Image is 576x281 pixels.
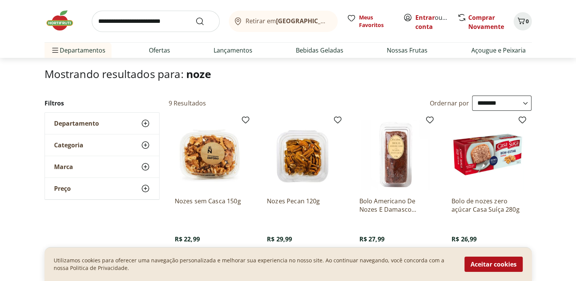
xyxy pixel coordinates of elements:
input: search [92,11,220,32]
a: Bolo de nozes zero açúcar Casa Suíça 280g [452,197,524,214]
a: Nozes sem Casca 150g [175,197,247,214]
h1: Mostrando resultados para: [45,68,532,80]
a: Comprar Novamente [468,13,504,31]
a: Bebidas Geladas [296,46,343,55]
span: 0 [526,18,529,25]
span: Preço [54,185,71,192]
a: Ofertas [149,46,170,55]
span: noze [186,67,212,81]
h2: 9 Resultados [169,99,206,107]
span: R$ 22,99 [175,235,200,243]
button: Aceitar cookies [464,257,523,272]
span: Departamentos [51,41,105,59]
button: Preço [45,178,159,199]
span: R$ 27,99 [359,235,384,243]
img: Bolo Americano De Nozes E Damasco Fin'Arte 350G [359,118,431,191]
b: [GEOGRAPHIC_DATA]/[GEOGRAPHIC_DATA] [276,17,404,25]
span: Retirar em [246,18,330,24]
h2: Filtros [45,96,160,111]
img: Nozes Pecan 120g [267,118,339,191]
a: Criar conta [415,13,457,31]
span: Meus Favoritos [359,14,394,29]
img: Hortifruti [45,9,83,32]
span: R$ 26,99 [452,235,477,243]
a: Nossas Frutas [387,46,428,55]
a: Meus Favoritos [347,14,394,29]
img: Nozes sem Casca 150g [175,118,247,191]
p: Utilizamos cookies para oferecer uma navegação personalizada e melhorar sua experiencia no nosso ... [54,257,455,272]
a: Bolo Americano De Nozes E Damasco Fin'Arte 350G [359,197,431,214]
button: Submit Search [195,17,214,26]
button: Carrinho [514,12,532,30]
button: Retirar em[GEOGRAPHIC_DATA]/[GEOGRAPHIC_DATA] [229,11,338,32]
label: Ordernar por [430,99,469,107]
button: Departamento [45,113,159,134]
a: Açougue e Peixaria [471,46,525,55]
span: ou [415,13,449,31]
span: Marca [54,163,73,171]
button: Marca [45,156,159,177]
a: Lançamentos [214,46,252,55]
button: Categoria [45,134,159,156]
a: Nozes Pecan 120g [267,197,339,214]
img: Bolo de nozes zero açúcar Casa Suíça 280g [452,118,524,191]
span: Departamento [54,120,99,127]
button: Menu [51,41,60,59]
a: Entrar [415,13,435,22]
span: Categoria [54,141,83,149]
span: R$ 29,99 [267,235,292,243]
